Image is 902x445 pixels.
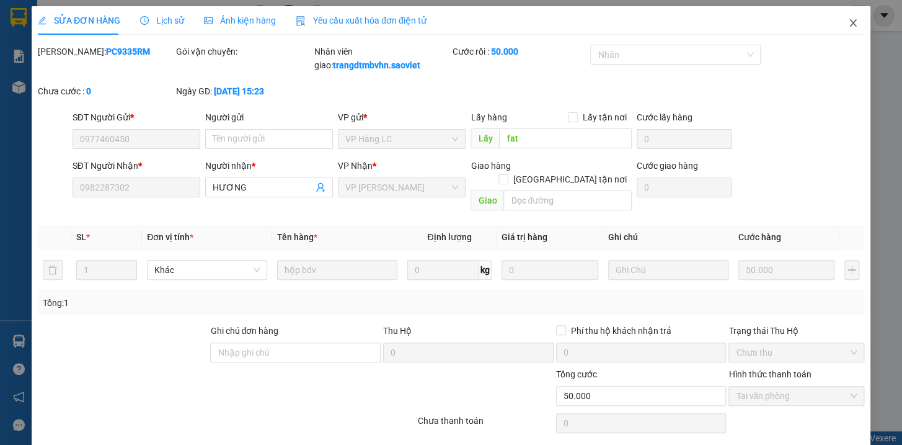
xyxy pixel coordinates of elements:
[38,45,174,58] div: [PERSON_NAME]:
[140,16,149,25] span: clock-circle
[43,260,63,280] button: delete
[452,45,588,58] div: Cước rồi :
[637,112,692,122] label: Cước lấy hàng
[471,112,506,122] span: Lấy hàng
[736,343,857,362] span: Chưa thu
[86,86,91,96] b: 0
[76,232,86,242] span: SL
[296,16,306,26] img: icon
[836,6,870,41] button: Close
[471,191,503,210] span: Giao
[38,16,120,25] span: SỬA ĐƠN HÀNG
[479,260,492,280] span: kg
[277,260,397,280] input: VD: Bàn, Ghế
[345,130,458,148] span: VP Hàng LC
[502,260,598,280] input: 0
[140,16,184,25] span: Lịch sử
[154,261,260,279] span: Khác
[502,232,547,242] span: Giá trị hàng
[578,110,632,124] span: Lấy tận nơi
[314,45,450,72] div: Nhân viên giao:
[508,173,632,186] span: [GEOGRAPHIC_DATA] tận nơi
[603,225,733,249] th: Ghi chú
[556,369,597,379] span: Tổng cước
[728,324,864,338] div: Trạng thái Thu Hộ
[736,387,857,405] span: Tại văn phòng
[210,326,278,336] label: Ghi chú đơn hàng
[214,86,264,96] b: [DATE] 15:23
[471,128,499,148] span: Lấy
[106,47,150,56] b: PC9335RM
[43,296,349,310] div: Tổng: 1
[637,129,732,149] input: Cước lấy hàng
[566,324,676,338] span: Phí thu hộ khách nhận trả
[637,161,698,171] label: Cước giao hàng
[427,232,471,242] span: Định lượng
[338,110,466,124] div: VP gửi
[296,16,427,25] span: Yêu cầu xuất hóa đơn điện tử
[205,159,333,173] div: Người nhận
[345,178,458,197] span: VP Gia Lâm
[417,414,555,436] div: Chưa thanh toán
[204,16,213,25] span: picture
[38,16,46,25] span: edit
[316,182,325,192] span: user-add
[608,260,728,280] input: Ghi Chú
[844,260,859,280] button: plus
[738,260,835,280] input: 0
[73,159,200,173] div: SĐT Người Nhận
[210,343,381,362] input: Ghi chú đơn hàng
[503,191,632,210] input: Dọc đường
[147,232,193,242] span: Đơn vị tính
[637,178,732,197] input: Cước giao hàng
[848,18,858,28] span: close
[383,326,412,336] span: Thu Hộ
[205,110,333,124] div: Người gửi
[333,60,420,70] b: trangdtmbvhn.saoviet
[471,161,510,171] span: Giao hàng
[499,128,632,148] input: Dọc đường
[73,110,200,124] div: SĐT Người Gửi
[277,232,317,242] span: Tên hàng
[204,16,276,25] span: Ảnh kiện hàng
[38,84,174,98] div: Chưa cước :
[738,232,781,242] span: Cước hàng
[728,369,811,379] label: Hình thức thanh toán
[176,84,312,98] div: Ngày GD:
[490,47,518,56] b: 50.000
[176,45,312,58] div: Gói vận chuyển:
[338,161,373,171] span: VP Nhận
